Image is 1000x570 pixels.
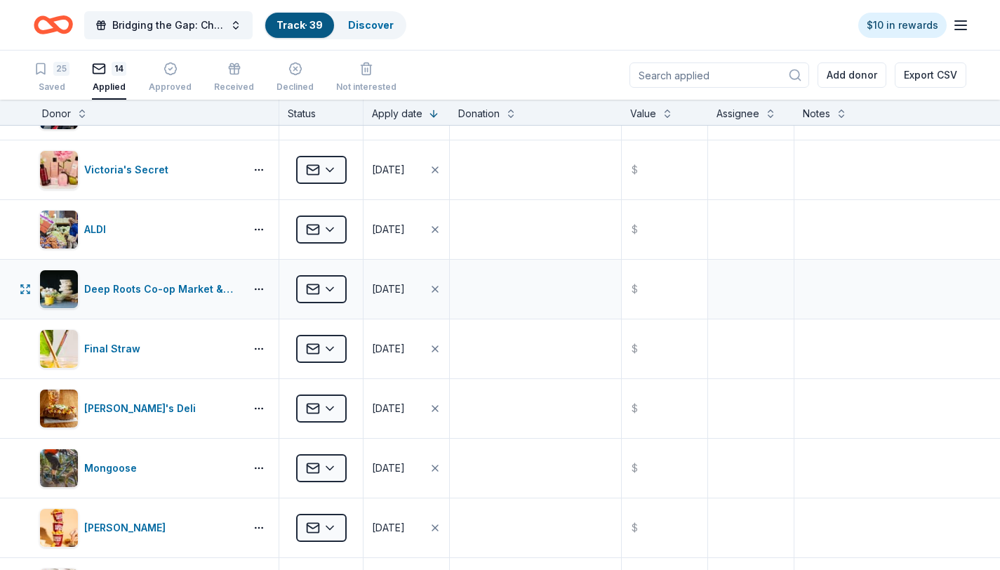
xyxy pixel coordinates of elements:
img: Image for ALDI [40,211,78,248]
button: 14Applied [92,56,126,100]
button: Declined [276,56,314,100]
div: [PERSON_NAME] [84,519,171,536]
button: Image for MongooseMongoose [39,449,239,488]
div: [DATE] [372,221,405,238]
div: Victoria's Secret [84,161,174,178]
div: [DATE] [372,460,405,477]
div: [PERSON_NAME]'s Deli [84,400,201,417]
a: Track· 39 [276,19,323,31]
img: Image for Mongoose [40,449,78,487]
div: Status [279,100,364,125]
div: Notes [803,105,830,122]
div: Apply date [372,105,422,122]
a: Discover [348,19,394,31]
input: Search applied [629,62,809,88]
div: Mongoose [84,460,142,477]
button: 25Saved [34,56,69,100]
button: Track· 39Discover [264,11,406,39]
button: [DATE] [364,260,449,319]
button: [DATE] [364,200,449,259]
img: Image for Victoria's Secret [40,151,78,189]
div: [DATE] [372,281,405,298]
button: Received [214,56,254,100]
button: [DATE] [364,498,449,557]
div: Saved [34,81,69,93]
img: Image for Jason's Deli [40,390,78,427]
a: $10 in rewards [858,13,947,38]
div: Declined [276,81,314,93]
button: Add donor [818,62,886,88]
img: Image for Final Straw [40,330,78,368]
div: Deep Roots Co-op Market & Café [84,281,239,298]
button: Image for Sheetz[PERSON_NAME] [39,508,239,548]
div: Donation [458,105,500,122]
img: Image for Deep Roots Co-op Market & Café [40,270,78,308]
div: [DATE] [372,340,405,357]
div: [DATE] [372,400,405,417]
div: Received [214,81,254,93]
div: [DATE] [372,161,405,178]
button: Image for Deep Roots Co-op Market & CaféDeep Roots Co-op Market & Café [39,270,239,309]
button: Image for ALDI ALDI [39,210,239,249]
div: Final Straw [84,340,146,357]
button: Not interested [336,56,396,100]
div: Approved [149,81,192,93]
div: 25 [53,62,69,76]
button: Image for Victoria's SecretVictoria's Secret [39,150,239,190]
button: [DATE] [364,319,449,378]
button: Export CSV [895,62,966,88]
button: Approved [149,56,192,100]
button: Image for Jason's Deli[PERSON_NAME]'s Deli [39,389,239,428]
button: Bridging the Gap: Checking the Pulse Centering Youth Power, Healing Communities,Reimagining Reentry [84,11,253,39]
div: Not interested [336,81,396,93]
button: [DATE] [364,439,449,498]
div: [DATE] [372,519,405,536]
span: Bridging the Gap: Checking the Pulse Centering Youth Power, Healing Communities,Reimagining Reentry [112,17,225,34]
button: Image for Final StrawFinal Straw [39,329,239,369]
div: Value [630,105,656,122]
div: 14 [112,62,126,76]
div: Applied [92,81,126,93]
button: [DATE] [364,379,449,438]
button: [DATE] [364,140,449,199]
a: Home [34,8,73,41]
img: Image for Sheetz [40,509,78,547]
div: ALDI [84,221,112,238]
div: Assignee [716,105,759,122]
div: Donor [42,105,71,122]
